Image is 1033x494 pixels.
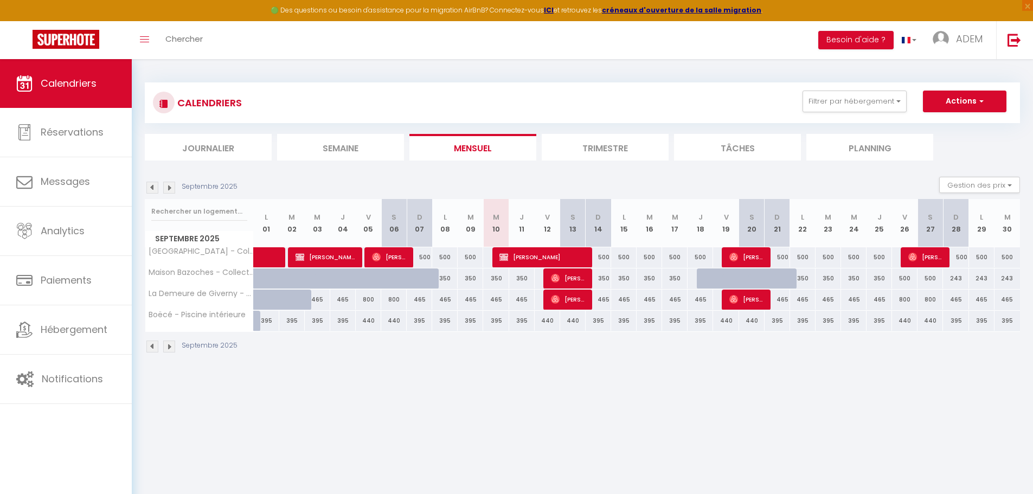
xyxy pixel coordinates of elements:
[688,311,713,331] div: 395
[841,199,867,247] th: 24
[790,199,816,247] th: 22
[392,212,396,222] abbr: S
[851,212,857,222] abbr: M
[432,290,458,310] div: 465
[570,212,575,222] abbr: S
[637,268,662,288] div: 350
[519,212,524,222] abbr: J
[254,311,279,331] div: 395
[432,247,458,267] div: 500
[407,199,432,247] th: 07
[825,212,831,222] abbr: M
[330,199,356,247] th: 04
[265,212,268,222] abbr: L
[409,134,536,161] li: Mensuel
[969,199,994,247] th: 29
[867,247,892,267] div: 500
[145,231,253,247] span: Septembre 2025
[493,212,499,222] abbr: M
[841,247,867,267] div: 500
[729,289,763,310] span: [PERSON_NAME]
[1004,212,1011,222] abbr: M
[994,268,1020,288] div: 243
[544,5,554,15] a: ICI
[928,212,933,222] abbr: S
[147,290,255,298] span: La Demeure de Giverny - Collection Idylliq
[790,247,816,267] div: 500
[366,212,371,222] abbr: V
[956,32,983,46] span: ADEM
[407,311,432,331] div: 395
[953,212,959,222] abbr: D
[165,33,203,44] span: Chercher
[356,199,381,247] th: 05
[560,311,586,331] div: 440
[672,212,678,222] abbr: M
[467,212,474,222] abbr: M
[182,341,238,351] p: Septembre 2025
[713,311,739,331] div: 440
[790,268,816,288] div: 350
[611,199,637,247] th: 15
[444,212,447,222] abbr: L
[969,247,994,267] div: 500
[841,311,867,331] div: 395
[688,199,713,247] th: 18
[698,212,703,222] abbr: J
[994,290,1020,310] div: 465
[277,134,404,161] li: Semaine
[288,212,295,222] abbr: M
[902,212,907,222] abbr: V
[749,212,754,222] abbr: S
[1008,33,1021,47] img: logout
[943,199,968,247] th: 28
[279,199,305,247] th: 02
[739,199,765,247] th: 20
[925,21,996,59] a: ... ADEM
[611,311,637,331] div: 395
[305,311,330,331] div: 395
[637,290,662,310] div: 465
[637,199,662,247] th: 16
[545,212,550,222] abbr: V
[917,268,943,288] div: 500
[739,311,765,331] div: 440
[637,247,662,267] div: 500
[602,5,761,15] a: créneaux d'ouverture de la salle migration
[509,311,535,331] div: 395
[551,268,585,288] span: [PERSON_NAME]
[151,202,247,221] input: Rechercher un logement...
[816,199,841,247] th: 23
[765,311,790,331] div: 395
[483,268,509,288] div: 350
[923,91,1006,112] button: Actions
[790,311,816,331] div: 395
[674,134,801,161] li: Tâches
[841,268,867,288] div: 350
[535,311,560,331] div: 440
[41,224,85,238] span: Analytics
[509,290,535,310] div: 465
[42,372,103,386] span: Notifications
[943,247,968,267] div: 500
[458,247,483,267] div: 500
[551,289,585,310] span: [PERSON_NAME]
[892,199,917,247] th: 26
[305,290,330,310] div: 465
[458,199,483,247] th: 09
[381,290,407,310] div: 800
[867,199,892,247] th: 25
[356,290,381,310] div: 800
[33,30,99,49] img: Super Booking
[407,247,432,267] div: 500
[314,212,320,222] abbr: M
[917,290,943,310] div: 800
[994,311,1020,331] div: 395
[908,247,942,267] span: [PERSON_NAME]
[662,311,688,331] div: 395
[458,268,483,288] div: 350
[611,247,637,267] div: 500
[499,247,585,267] span: [PERSON_NAME]
[969,268,994,288] div: 243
